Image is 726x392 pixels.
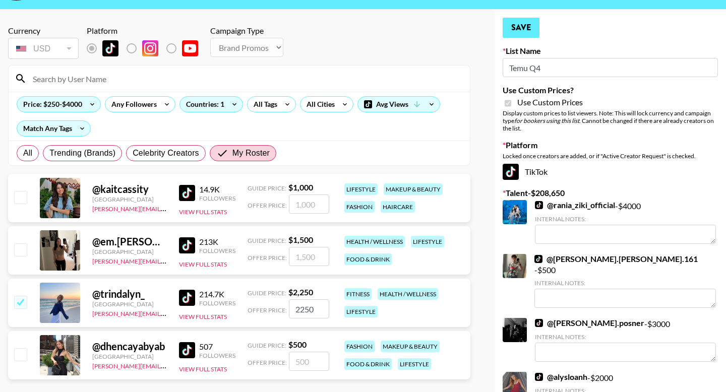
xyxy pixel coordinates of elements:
div: fashion [344,201,375,213]
div: Campaign Type [210,26,283,36]
div: health / wellness [344,236,405,247]
a: [PERSON_NAME][EMAIL_ADDRESS][PERSON_NAME][DOMAIN_NAME] [92,203,289,213]
div: [GEOGRAPHIC_DATA] [92,248,167,255]
div: Followers [199,352,235,359]
div: @ trindalyn_ [92,288,167,300]
div: lifestyle [411,236,444,247]
span: Celebrity Creators [133,147,199,159]
span: Guide Price: [248,289,286,297]
img: TikTok [503,164,519,180]
div: lifestyle [398,358,431,370]
button: View Full Stats [179,313,227,320]
a: [PERSON_NAME][EMAIL_ADDRESS][PERSON_NAME][DOMAIN_NAME] [92,360,289,370]
a: @alysloanh [535,372,587,382]
div: @ em.[PERSON_NAME] [92,235,167,248]
div: - $ 4000 [535,200,716,244]
div: - $ 3000 [535,318,716,362]
div: Platform [87,26,206,36]
div: Countries: 1 [180,97,243,112]
div: Currency is locked to USD [8,36,79,61]
strong: $ 500 [288,340,307,349]
div: Avg Views [358,97,440,112]
img: TikTok [179,237,195,253]
div: Currency [8,26,79,36]
div: All Cities [300,97,337,112]
div: [GEOGRAPHIC_DATA] [92,353,167,360]
button: View Full Stats [179,365,227,373]
div: Followers [199,194,235,202]
span: Guide Price: [248,342,286,349]
label: Talent - $ 208,650 [503,188,718,198]
div: Match Any Tags [17,121,90,136]
span: Offer Price: [248,202,287,209]
span: Offer Price: [248,254,287,262]
div: food & drink [344,358,392,370]
div: 14.9K [199,184,235,194]
div: Price: $250-$4000 [17,97,100,112]
div: Followers [199,299,235,307]
div: Locked once creators are added, or if "Active Creator Request" is checked. [503,152,718,160]
em: for bookers using this list [514,117,579,124]
span: Use Custom Prices [517,97,583,107]
img: YouTube [182,40,198,56]
div: 213K [199,237,235,247]
div: makeup & beauty [384,183,443,195]
button: View Full Stats [179,260,227,268]
span: All [23,147,32,159]
div: food & drink [344,253,392,265]
div: @ dhencayabyab [92,340,167,353]
div: List locked to TikTok. [87,38,206,59]
div: makeup & beauty [381,341,440,352]
div: - $ 500 [534,254,716,308]
strong: $ 1,000 [288,182,313,192]
div: All Tags [248,97,279,112]
div: @ kaitcassity [92,183,167,195]
input: 1,000 [289,194,329,214]
span: Offer Price: [248,306,287,314]
div: fitness [344,288,372,300]
div: haircare [381,201,415,213]
img: TikTok [179,290,195,306]
a: @rania_ziki_official [535,200,615,210]
label: Platform [503,140,718,150]
img: TikTok [535,373,543,381]
img: Instagram [142,40,158,56]
button: Save [503,18,539,38]
img: TikTok [535,201,543,209]
input: 1,500 [289,247,329,266]
input: 500 [289,352,329,371]
div: lifestyle [344,306,378,317]
button: View Full Stats [179,208,227,216]
div: Display custom prices to list viewers. Note: This will lock currency and campaign type . Cannot b... [503,109,718,132]
a: [PERSON_NAME][EMAIL_ADDRESS][PERSON_NAME][DOMAIN_NAME] [92,308,289,317]
img: TikTok [179,185,195,201]
img: TikTok [102,40,118,56]
input: Search by User Name [27,71,464,87]
input: 2,250 [289,299,329,318]
div: lifestyle [344,183,378,195]
span: Offer Price: [248,359,287,366]
div: Followers [199,247,235,254]
img: TikTok [534,255,542,263]
div: TikTok [503,164,718,180]
label: Use Custom Prices? [503,85,718,95]
span: My Roster [232,147,270,159]
span: Guide Price: [248,237,286,244]
div: Internal Notes: [535,333,716,341]
span: Trending (Brands) [49,147,115,159]
div: Internal Notes: [534,279,716,287]
div: 507 [199,342,235,352]
a: @[PERSON_NAME].posner [535,318,644,328]
strong: $ 1,500 [288,235,313,244]
strong: $ 2,250 [288,287,313,297]
div: 214.7K [199,289,235,299]
div: health / wellness [378,288,438,300]
label: List Name [503,46,718,56]
div: Any Followers [105,97,159,112]
span: Guide Price: [248,184,286,192]
a: [PERSON_NAME][EMAIL_ADDRESS][PERSON_NAME][DOMAIN_NAME] [92,255,289,265]
a: @[PERSON_NAME].[PERSON_NAME].161 [534,254,698,264]
div: fashion [344,341,375,352]
div: [GEOGRAPHIC_DATA] [92,195,167,203]
div: Internal Notes: [535,215,716,223]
